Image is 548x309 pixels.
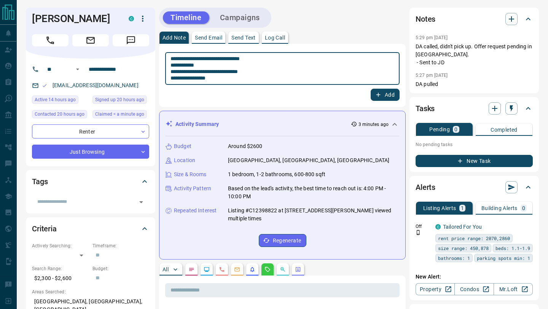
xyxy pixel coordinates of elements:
[92,265,149,272] p: Budget:
[416,73,448,78] p: 5:27 pm [DATE]
[454,127,457,132] p: 0
[228,156,389,164] p: [GEOGRAPHIC_DATA], [GEOGRAPHIC_DATA], [GEOGRAPHIC_DATA]
[416,155,533,167] button: New Task
[32,110,89,121] div: Mon Sep 15 2025
[416,181,435,193] h2: Alerts
[166,117,399,131] div: Activity Summary3 minutes ago
[494,283,533,295] a: Mr.Loft
[264,266,271,272] svg: Requests
[32,34,68,46] span: Call
[416,35,448,40] p: 5:29 pm [DATE]
[461,205,464,211] p: 1
[416,43,533,67] p: DA called, didn't pick up. Offer request pending in [GEOGRAPHIC_DATA]. - Sent to JD
[32,242,89,249] p: Actively Searching:
[416,139,533,150] p: No pending tasks
[136,197,147,207] button: Open
[477,254,530,262] span: parking spots min: 1
[416,273,533,281] p: New Alert:
[174,207,217,215] p: Repeated Interest
[228,207,399,223] p: Listing #C12398822 at [STREET_ADDRESS][PERSON_NAME] viewed multiple times
[228,142,263,150] p: Around $2600
[416,283,455,295] a: Property
[204,266,210,272] svg: Lead Browsing Activity
[53,82,139,88] a: [EMAIL_ADDRESS][DOMAIN_NAME]
[32,223,57,235] h2: Criteria
[163,11,209,24] button: Timeline
[228,185,399,201] p: Based on the lead's activity, the best time to reach out is: 4:00 PM - 10:00 PM
[265,35,285,40] p: Log Call
[195,35,222,40] p: Send Email
[231,35,256,40] p: Send Text
[416,13,435,25] h2: Notes
[174,185,211,193] p: Activity Pattern
[212,11,268,24] button: Campaigns
[32,96,89,106] div: Mon Sep 15 2025
[495,244,530,252] span: beds: 1.1-1.9
[416,230,421,235] svg: Push Notification Only
[188,266,194,272] svg: Notes
[423,205,456,211] p: Listing Alerts
[443,224,482,230] a: Tailored For You
[32,172,149,191] div: Tags
[234,266,240,272] svg: Emails
[491,127,518,132] p: Completed
[454,283,494,295] a: Condos
[416,223,431,230] p: Off
[416,99,533,118] div: Tasks
[92,242,149,249] p: Timeframe:
[32,272,89,285] p: $2,300 - $2,600
[416,178,533,196] div: Alerts
[174,170,207,178] p: Size & Rooms
[429,127,450,132] p: Pending
[416,102,435,115] h2: Tasks
[371,89,400,101] button: Add
[175,120,219,128] p: Activity Summary
[435,224,441,229] div: condos.ca
[174,156,195,164] p: Location
[95,96,144,104] span: Signed up 20 hours ago
[481,205,518,211] p: Building Alerts
[295,266,301,272] svg: Agent Actions
[42,83,47,88] svg: Email Valid
[95,110,144,118] span: Claimed < a minute ago
[522,205,525,211] p: 0
[259,234,306,247] button: Regenerate
[219,266,225,272] svg: Calls
[438,254,470,262] span: bathrooms: 1
[113,34,149,46] span: Message
[32,288,149,295] p: Areas Searched:
[228,170,325,178] p: 1 bedroom, 1-2 bathrooms, 600-800 sqft
[162,35,186,40] p: Add Note
[35,110,84,118] span: Contacted 20 hours ago
[32,265,89,272] p: Search Range:
[280,266,286,272] svg: Opportunities
[416,10,533,28] div: Notes
[32,124,149,139] div: Renter
[162,267,169,272] p: All
[72,34,109,46] span: Email
[73,65,82,74] button: Open
[174,142,191,150] p: Budget
[35,96,76,104] span: Active 14 hours ago
[438,234,510,242] span: rent price range: 2070,2860
[32,175,48,188] h2: Tags
[92,96,149,106] div: Mon Sep 15 2025
[438,244,489,252] span: size range: 450,878
[32,145,149,159] div: Just Browsing
[32,13,117,25] h1: [PERSON_NAME]
[92,110,149,121] div: Tue Sep 16 2025
[129,16,134,21] div: condos.ca
[358,121,389,128] p: 3 minutes ago
[416,80,533,88] p: DA pulled
[32,220,149,238] div: Criteria
[249,266,255,272] svg: Listing Alerts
